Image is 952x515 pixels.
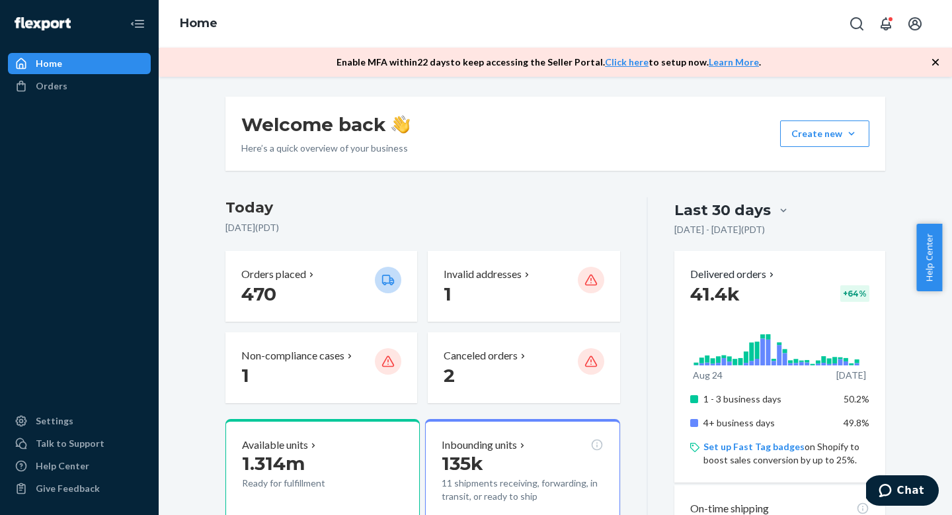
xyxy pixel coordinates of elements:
img: hand-wave emoji [391,115,410,134]
button: Help Center [916,224,942,291]
div: Talk to Support [36,437,104,450]
p: Available units [242,438,308,453]
button: Non-compliance cases 1 [225,332,417,403]
span: 1 [241,364,249,387]
span: 1 [444,283,452,305]
p: 1 - 3 business days [703,393,834,406]
span: 50.2% [844,393,869,404]
button: Give Feedback [8,478,151,499]
button: Open notifications [873,11,899,37]
span: 41.4k [690,283,740,305]
div: Settings [36,414,73,428]
p: Canceled orders [444,348,518,363]
span: 1.314m [242,452,305,475]
h1: Welcome back [241,113,410,136]
p: 4+ business days [703,416,834,430]
p: Orders placed [241,267,306,282]
div: Orders [36,79,67,93]
p: Here’s a quick overview of your business [241,142,410,155]
p: [DATE] ( PDT ) [225,221,620,234]
p: Inbounding units [442,438,517,453]
button: Talk to Support [8,433,151,454]
button: Canceled orders 2 [428,332,619,403]
p: Non-compliance cases [241,348,344,363]
div: Last 30 days [674,200,771,220]
button: Close Navigation [124,11,151,37]
ol: breadcrumbs [169,5,228,43]
p: Invalid addresses [444,267,522,282]
div: Help Center [36,459,89,473]
button: Open account menu [902,11,928,37]
a: Home [180,16,218,30]
p: Ready for fulfillment [242,477,364,490]
div: Home [36,57,62,70]
a: Home [8,53,151,74]
button: Orders placed 470 [225,251,417,322]
a: Orders [8,75,151,97]
p: Enable MFA within 22 days to keep accessing the Seller Portal. to setup now. . [337,56,761,69]
span: 470 [241,283,276,305]
button: Create new [780,120,869,147]
div: + 64 % [840,285,869,302]
button: Invalid addresses 1 [428,251,619,322]
a: Click here [605,56,649,68]
h3: Today [225,197,620,218]
a: Help Center [8,455,151,477]
div: Give Feedback [36,482,100,495]
img: Flexport logo [15,17,71,30]
button: Open Search Box [844,11,870,37]
span: 135k [442,452,483,475]
a: Learn More [709,56,759,68]
p: [DATE] [836,369,866,382]
iframe: Opens a widget where you can chat to one of our agents [866,475,939,508]
a: Settings [8,410,151,432]
span: 2 [444,364,455,387]
p: Aug 24 [693,369,723,382]
span: 49.8% [844,417,869,428]
button: Delivered orders [690,267,777,282]
p: 11 shipments receiving, forwarding, in transit, or ready to ship [442,477,603,503]
p: [DATE] - [DATE] ( PDT ) [674,223,765,236]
